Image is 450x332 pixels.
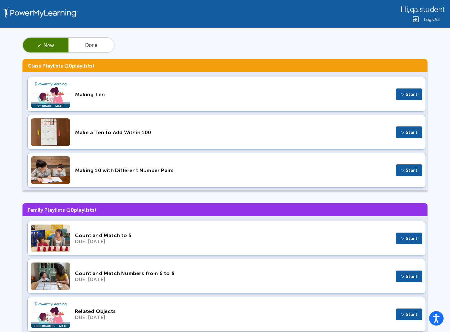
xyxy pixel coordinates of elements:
div: Count and Match Numbers from 6 to 8 [75,270,391,276]
div: Related Objects [75,308,391,314]
img: Thumbnail [31,225,70,252]
span: 10 [66,63,72,69]
div: Make a Ten to Add Within 100 [75,129,391,135]
img: Thumbnail [31,263,70,290]
span: ▷ Start [401,130,418,135]
span: ✓ [37,43,41,48]
div: Count and Match to 5 [75,232,391,238]
span: ▷ Start [401,168,418,173]
button: ▷ Start [396,164,423,176]
button: ▷ Start [396,309,423,320]
span: 10 [68,207,74,213]
div: DUE: [DATE] [75,238,391,244]
span: Log Out [424,17,440,22]
div: DUE: [DATE] [75,276,391,282]
button: ▷ Start [396,88,423,100]
span: ▷ Start [401,92,418,97]
div: Making 10 with Different Number Pairs [75,167,391,173]
button: ▷ Start [396,271,423,282]
img: Thumbnail [31,80,70,108]
button: ✓New [23,38,68,53]
h3: Family Playlists ( playlists) [22,203,428,216]
h3: Class Playlists ( playlists) [22,59,428,72]
img: Thumbnail [31,118,70,146]
div: Making Ten [75,91,391,97]
button: Done [68,38,114,53]
button: ▷ Start [396,126,423,138]
img: Logout Icon [412,15,419,23]
div: , [401,5,445,14]
span: Hi [401,5,408,14]
span: ▷ Start [401,236,418,241]
span: ▷ Start [401,312,418,317]
span: qa.student [410,5,445,14]
img: Thumbnail [31,300,70,328]
span: ▷ Start [401,274,418,279]
div: DUE: [DATE] [75,314,391,320]
button: ▷ Start [396,233,423,244]
img: Thumbnail [31,156,70,184]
